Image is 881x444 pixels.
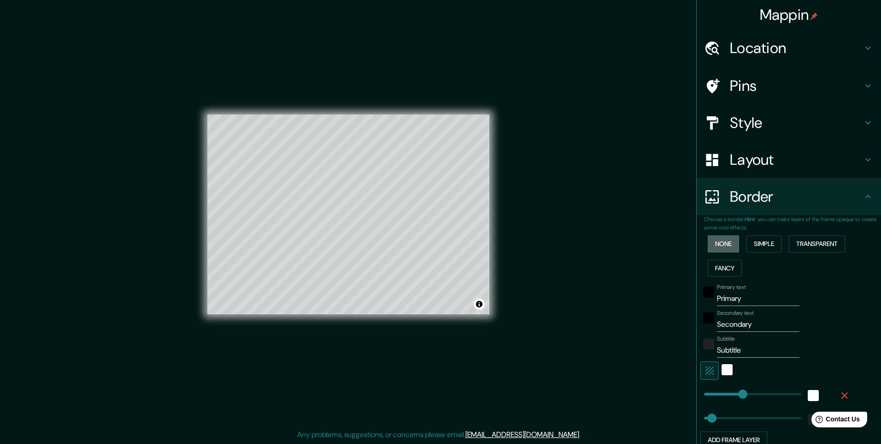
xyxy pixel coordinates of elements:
p: Choose a border. : you can make layers of the frame opaque to create some cool effects. [704,215,881,232]
div: Pins [697,67,881,104]
div: . [581,429,582,440]
button: Toggle attribution [474,299,485,310]
p: Any problems, suggestions, or concerns please email . [297,429,581,440]
button: color-222222 [703,338,714,349]
label: Secondary text [717,309,754,317]
button: Fancy [708,260,742,277]
div: . [582,429,584,440]
div: Style [697,104,881,141]
img: pin-icon.png [811,12,818,20]
h4: Location [730,39,863,57]
button: black [703,312,714,324]
button: white [722,364,733,375]
a: [EMAIL_ADDRESS][DOMAIN_NAME] [465,430,579,439]
h4: Layout [730,150,863,169]
label: Subtitle [717,335,735,343]
div: Border [697,178,881,215]
button: Simple [746,235,781,252]
button: white [808,390,819,401]
button: Transparent [789,235,845,252]
button: black [703,287,714,298]
div: Layout [697,141,881,178]
h4: Pins [730,77,863,95]
button: None [708,235,739,252]
div: Location [697,30,881,66]
iframe: Help widget launcher [799,408,871,434]
h4: Mappin [760,6,818,24]
h4: Border [730,187,863,206]
b: Hint [745,216,755,223]
h4: Style [730,114,863,132]
label: Primary text [717,283,746,291]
